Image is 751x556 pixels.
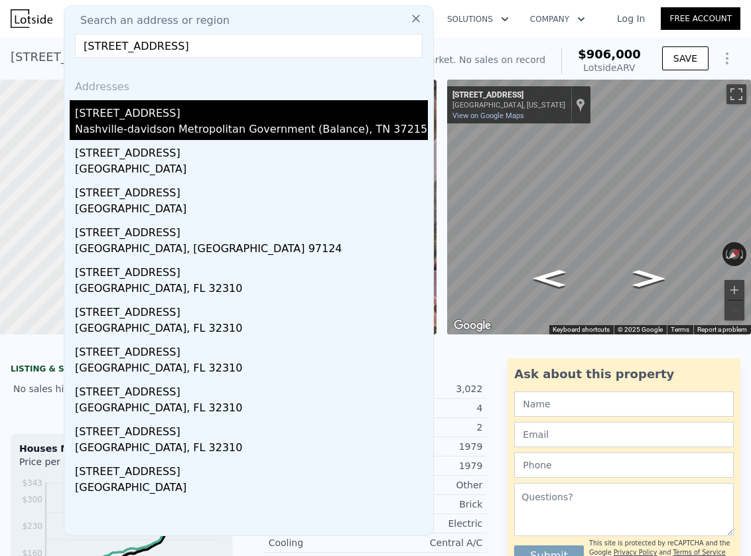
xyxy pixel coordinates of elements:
div: [GEOGRAPHIC_DATA] [75,161,428,180]
div: [GEOGRAPHIC_DATA], FL 32310 [75,440,428,458]
a: Open this area in Google Maps (opens a new window) [450,317,494,334]
div: [STREET_ADDRESS] [75,100,428,121]
img: Google [450,317,494,334]
div: [STREET_ADDRESS] [75,180,428,201]
div: Map [447,80,751,334]
tspan: $300 [22,495,42,504]
div: [GEOGRAPHIC_DATA] [75,480,428,498]
div: No sales history record for this property. [11,377,233,401]
button: Toggle fullscreen view [726,84,746,104]
button: Zoom out [724,301,744,320]
div: Price per Square Foot [19,455,121,476]
input: Email [514,422,734,447]
div: Off Market. No sales on record [405,53,545,66]
div: [STREET_ADDRESS] [75,339,428,360]
button: Reset the view [722,243,746,265]
a: Show location on map [576,98,585,112]
div: [GEOGRAPHIC_DATA], FL 32310 [75,320,428,339]
div: Addresses [70,68,428,100]
button: Keyboard shortcuts [553,325,610,334]
div: [STREET_ADDRESS] , [GEOGRAPHIC_DATA] , TN 37027 [11,48,328,66]
div: [GEOGRAPHIC_DATA] [75,201,428,220]
input: Enter an address, city, region, neighborhood or zip code [75,34,423,58]
div: [STREET_ADDRESS] [75,299,428,320]
a: Terms (opens in new tab) [671,326,689,333]
div: Houses Median Sale [19,442,224,455]
button: Rotate counterclockwise [722,242,730,266]
path: Go Southwest, Clovercrest Dr [519,266,580,291]
a: Report a problem [697,326,747,333]
button: Company [519,7,596,31]
a: Privacy Policy [614,549,657,556]
div: [GEOGRAPHIC_DATA], [US_STATE] [452,101,565,109]
button: Rotate clockwise [739,242,746,266]
input: Phone [514,452,734,478]
button: Zoom in [724,280,744,300]
div: [STREET_ADDRESS] [75,379,428,400]
div: Lotside ARV [578,61,641,74]
button: SAVE [662,46,709,70]
div: [STREET_ADDRESS] [75,458,428,480]
a: View on Google Maps [452,111,524,120]
path: Go Northeast, Clovercrest Dr [619,266,679,291]
div: Cooling [269,536,376,549]
div: [GEOGRAPHIC_DATA], FL 32310 [75,400,428,419]
span: © 2025 Google [618,326,663,333]
a: Log In [601,12,661,25]
div: [STREET_ADDRESS] [452,90,565,101]
div: LISTING & SALE HISTORY [11,364,233,377]
div: Street View [447,80,751,334]
tspan: $230 [22,521,42,531]
a: Free Account [661,7,740,30]
div: [GEOGRAPHIC_DATA], FL 32310 [75,360,428,379]
span: $906,000 [578,47,641,61]
div: Ask about this property [514,365,734,383]
div: Nashville-davidson Metropolitan Government (Balance), TN 37215 [75,121,428,140]
div: [GEOGRAPHIC_DATA], FL 32310 [75,281,428,299]
div: [STREET_ADDRESS] [75,259,428,281]
div: [GEOGRAPHIC_DATA], [GEOGRAPHIC_DATA] 97124 [75,241,428,259]
input: Name [514,391,734,417]
div: Central A/C [376,536,482,549]
a: Terms of Service [673,549,726,556]
div: [STREET_ADDRESS] [75,220,428,241]
button: Solutions [437,7,519,31]
div: [STREET_ADDRESS] [75,419,428,440]
div: [STREET_ADDRESS] [75,140,428,161]
img: Lotside [11,9,52,28]
tspan: $343 [22,478,42,488]
span: Search an address or region [70,13,230,29]
button: Show Options [714,45,740,72]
